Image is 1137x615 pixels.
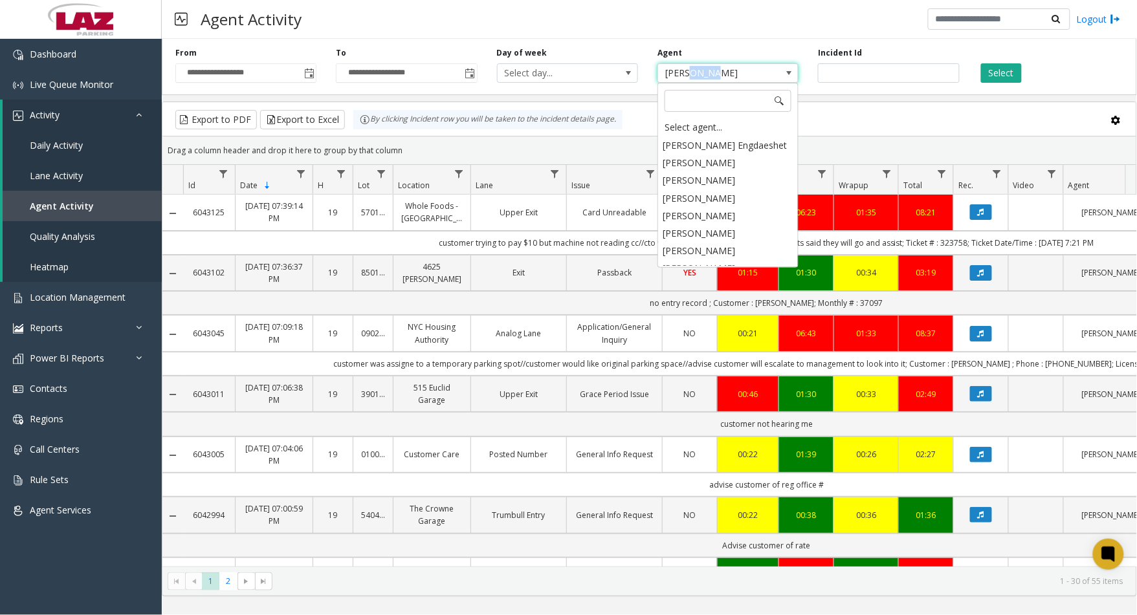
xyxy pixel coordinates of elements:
a: 010016 [361,448,385,460]
img: 'icon' [13,415,23,425]
div: 00:46 [725,388,771,400]
a: Analog Lane [479,327,558,340]
a: 6043102 [191,266,227,279]
a: 00:22 [725,509,771,521]
button: Select [981,63,1022,83]
a: NO [670,388,709,400]
a: Lane Filter Menu [546,165,564,182]
a: Exit [479,266,558,279]
kendo-pager-info: 1 - 30 of 55 items [280,576,1123,587]
span: Location Management [30,291,126,303]
a: Grace Period Issue [575,388,654,400]
span: Total [903,180,922,191]
a: 515 Euclid Garage [401,382,463,406]
span: YES [683,267,696,278]
div: 01:15 [725,266,771,279]
a: 01:36 [907,509,945,521]
button: Export to Excel [260,110,345,129]
a: Card Unreadable [575,206,654,219]
span: Reports [30,321,63,334]
a: 6043011 [191,388,227,400]
a: 00:38 [787,509,826,521]
span: Date [240,180,258,191]
img: 'icon' [13,293,23,303]
div: 06:23 [787,206,826,219]
a: 02:49 [907,388,945,400]
a: 00:26 [842,448,890,460]
a: Date Filter Menu [293,165,310,182]
li: [PERSON_NAME] [659,154,797,171]
div: Drag a column header and drop it here to group by that column [162,139,1136,162]
a: Lane Activity [3,160,162,191]
a: 19 [321,388,345,400]
a: The Crowne Garage [401,502,463,527]
div: 08:37 [907,327,945,340]
div: 01:39 [787,448,826,460]
span: Rec. [958,180,973,191]
a: Passback [575,266,654,279]
label: From [175,47,197,59]
a: 08:21 [907,206,945,219]
img: 'icon' [13,475,23,486]
a: 6042994 [191,509,227,521]
a: 01:33 [842,327,890,340]
span: [PERSON_NAME] [658,64,770,82]
span: Go to the last page [255,572,272,590]
span: Wrapup [839,180,868,191]
span: Call Centers [30,443,80,455]
a: 06:43 [787,327,826,340]
label: Agent [657,47,682,59]
span: Heatmap [30,261,69,273]
a: 4625 [PERSON_NAME] [401,261,463,285]
span: Agent Activity [30,200,94,212]
img: 'icon' [13,354,23,364]
span: NO [684,449,696,460]
span: Quality Analysis [30,230,95,243]
span: Power BI Reports [30,352,104,364]
a: 00:34 [842,266,890,279]
span: Issue [571,180,590,191]
button: Export to PDF [175,110,257,129]
span: H [318,180,324,191]
a: Logout [1077,12,1121,26]
a: General Info Request [575,448,654,460]
img: 'icon' [13,50,23,60]
a: [DATE] 07:36:37 PM [243,261,305,285]
a: Issue Filter Menu [642,165,659,182]
a: 02:27 [907,448,945,460]
span: Activity [30,109,60,121]
a: Collapse Details [162,208,183,219]
a: Dur Filter Menu [813,165,831,182]
a: NO [670,448,709,460]
div: Data table [162,165,1136,566]
div: 03:19 [907,266,945,279]
a: Upper Exit [479,388,558,400]
span: Dashboard [30,48,76,60]
div: Select agent... [659,118,797,136]
span: Contacts [30,382,67,394]
div: 01:30 [787,266,826,279]
a: 00:21 [725,327,771,340]
span: Id [188,180,195,191]
a: [DATE] 07:39:14 PM [243,200,305,224]
span: Lane Activity [30,169,83,182]
a: [DATE] 07:00:59 PM [243,502,305,527]
a: 6043045 [191,327,227,340]
img: 'icon' [13,80,23,91]
span: Daily Activity [30,139,83,151]
a: NYC Housing Authority [401,321,463,345]
label: Day of week [497,47,547,59]
a: Application/General Inquiry [575,321,654,345]
a: 6043005 [191,448,227,460]
li: [PERSON_NAME] [659,242,797,259]
img: pageIcon [175,3,188,35]
li: [PERSON_NAME] Engdaeshet [659,136,797,154]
